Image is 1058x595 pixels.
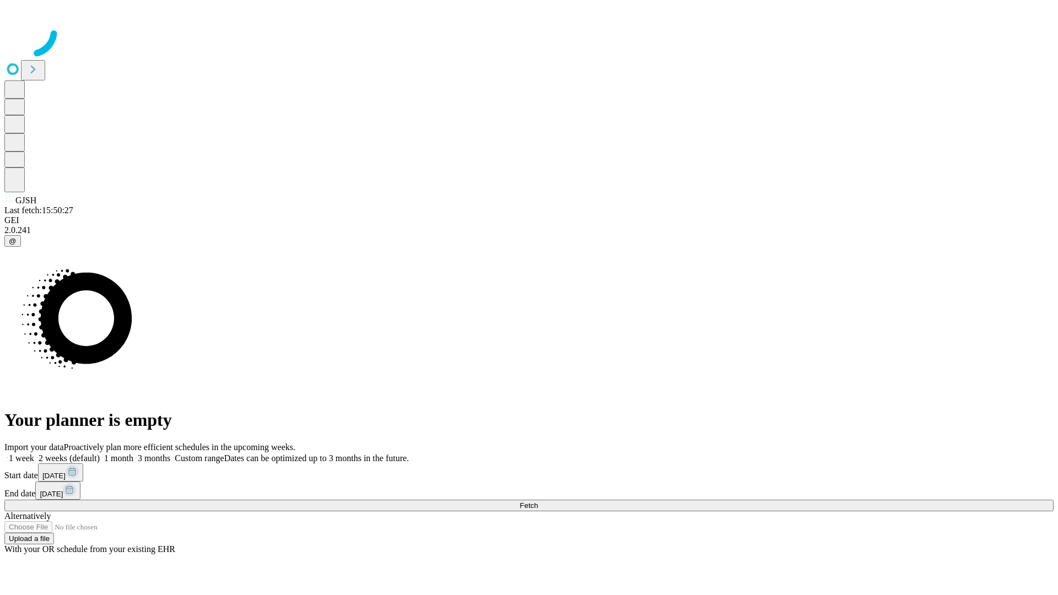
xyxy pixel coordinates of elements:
[4,225,1054,235] div: 2.0.241
[4,463,1054,482] div: Start date
[4,215,1054,225] div: GEI
[4,511,51,521] span: Alternatively
[4,544,175,554] span: With your OR schedule from your existing EHR
[520,501,538,510] span: Fetch
[15,196,36,205] span: GJSH
[39,453,100,463] span: 2 weeks (default)
[4,500,1054,511] button: Fetch
[4,482,1054,500] div: End date
[38,463,83,482] button: [DATE]
[40,490,63,498] span: [DATE]
[4,205,73,215] span: Last fetch: 15:50:27
[9,237,17,245] span: @
[4,442,64,452] span: Import your data
[35,482,80,500] button: [DATE]
[9,453,34,463] span: 1 week
[224,453,409,463] span: Dates can be optimized up to 3 months in the future.
[104,453,133,463] span: 1 month
[175,453,224,463] span: Custom range
[64,442,295,452] span: Proactively plan more efficient schedules in the upcoming weeks.
[138,453,170,463] span: 3 months
[4,410,1054,430] h1: Your planner is empty
[42,472,66,480] span: [DATE]
[4,235,21,247] button: @
[4,533,54,544] button: Upload a file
